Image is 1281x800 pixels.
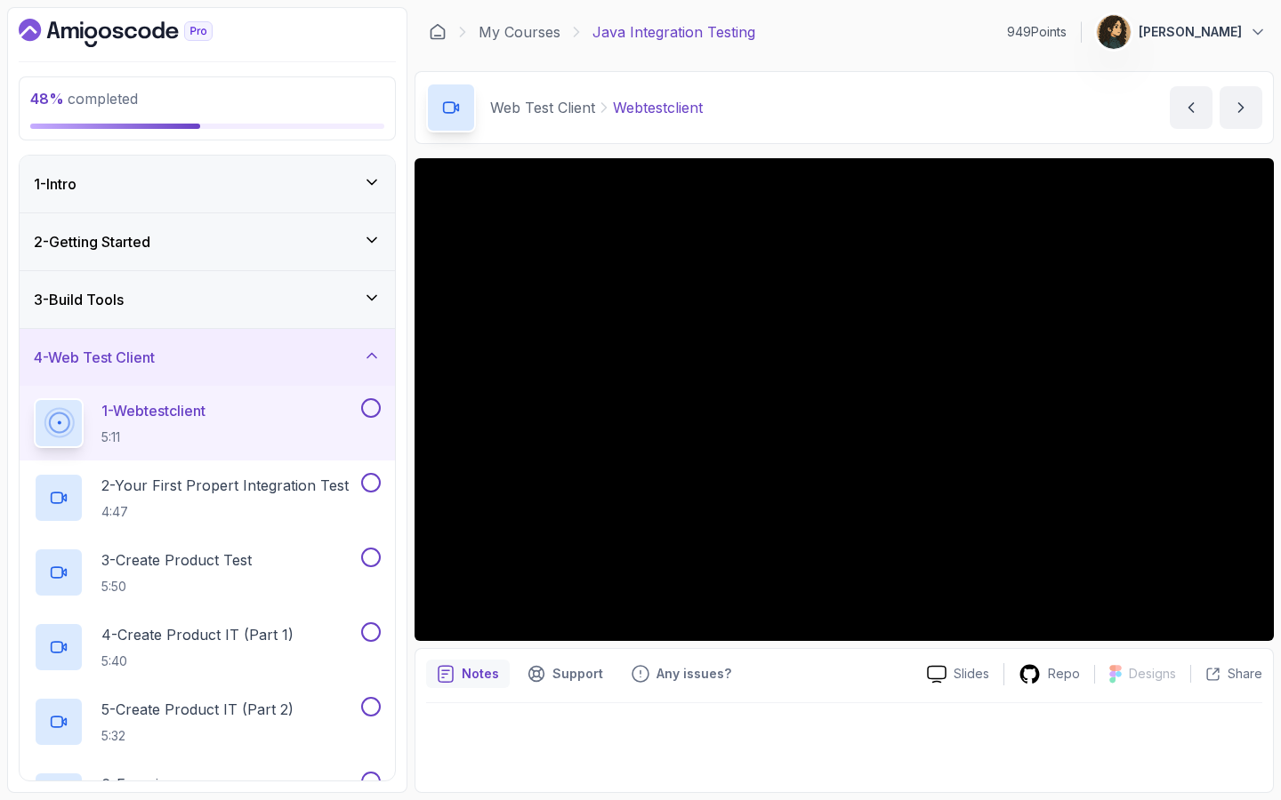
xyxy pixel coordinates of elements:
button: user profile image[PERSON_NAME] [1096,14,1267,50]
p: 4:47 [101,503,349,521]
span: completed [30,90,138,108]
p: 2 - Your First Propert Integration Test [101,475,349,496]
button: Share [1190,665,1262,683]
p: Support [552,665,603,683]
button: 2-Your First Propert Integration Test4:47 [34,473,381,523]
p: Slides [954,665,989,683]
p: 5:32 [101,727,294,745]
p: 6 - Exercise [101,773,173,795]
p: Any issues? [657,665,731,683]
button: notes button [426,660,510,688]
a: Dashboard [429,23,447,41]
button: previous content [1170,86,1213,129]
p: 5 - Create Product IT (Part 2) [101,699,294,720]
button: 5-Create Product IT (Part 2)5:32 [34,697,381,747]
p: Notes [462,665,499,683]
button: Support button [517,660,614,688]
h3: 1 - Intro [34,173,77,195]
button: 2-Getting Started [20,213,395,270]
p: 3 - Create Product Test [101,549,252,571]
p: 4 - Create Product IT (Part 1) [101,624,294,645]
button: 1-Intro [20,156,395,212]
a: Slides [913,665,1003,684]
a: My Courses [479,21,560,43]
button: 4-Web Test Client [20,329,395,386]
button: 4-Create Product IT (Part 1)5:40 [34,622,381,672]
button: 1-Webtestclient5:11 [34,398,381,448]
button: 3-Build Tools [20,271,395,328]
button: Feedback button [621,660,742,688]
h3: 4 - Web Test Client [34,347,155,368]
button: next content [1220,86,1262,129]
p: Webtestclient [613,97,703,118]
p: Repo [1048,665,1080,683]
p: 949 Points [1007,23,1067,41]
h3: 2 - Getting Started [34,231,150,252]
p: 1 - Webtestclient [101,400,205,421]
h3: 3 - Build Tools [34,289,124,310]
p: [PERSON_NAME] [1139,23,1242,41]
a: Dashboard [19,19,254,47]
button: 3-Create Product Test5:50 [34,548,381,597]
p: Web Test Client [490,97,595,118]
img: user profile image [1097,15,1131,49]
span: 48 % [30,90,64,108]
p: Designs [1129,665,1176,683]
p: 5:11 [101,428,205,446]
p: 5:40 [101,652,294,670]
p: Java Integration Testing [592,21,755,43]
a: Repo [1004,663,1094,685]
p: Share [1228,665,1262,683]
p: 5:50 [101,578,252,596]
iframe: To enrich screen reader interactions, please activate Accessibility in Grammarly extension settings [415,158,1274,641]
